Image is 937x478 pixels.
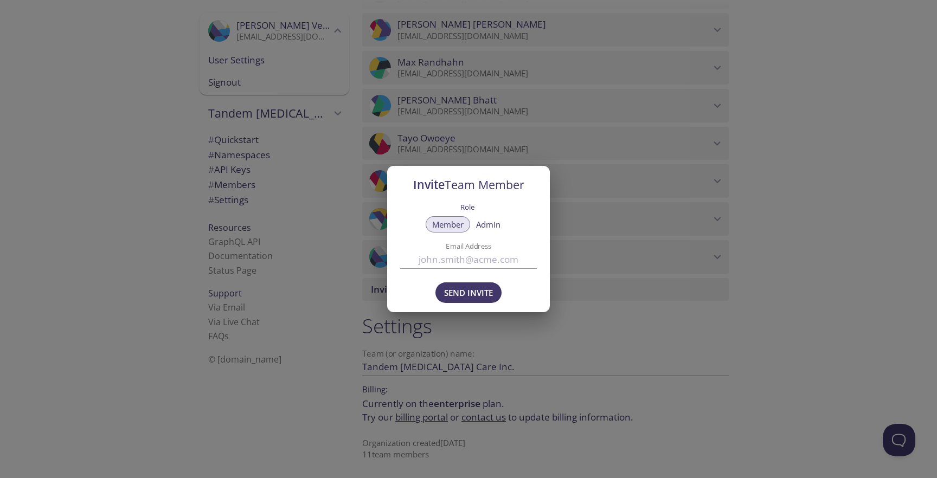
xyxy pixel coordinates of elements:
[444,286,493,300] span: Send Invite
[445,177,524,192] span: Team Member
[470,216,507,232] button: Admin
[426,216,470,232] button: Member
[435,282,502,303] button: Send Invite
[400,250,537,268] input: john.smith@acme.com
[460,199,474,214] label: Role
[418,243,520,250] label: Email Address
[413,177,524,192] span: Invite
